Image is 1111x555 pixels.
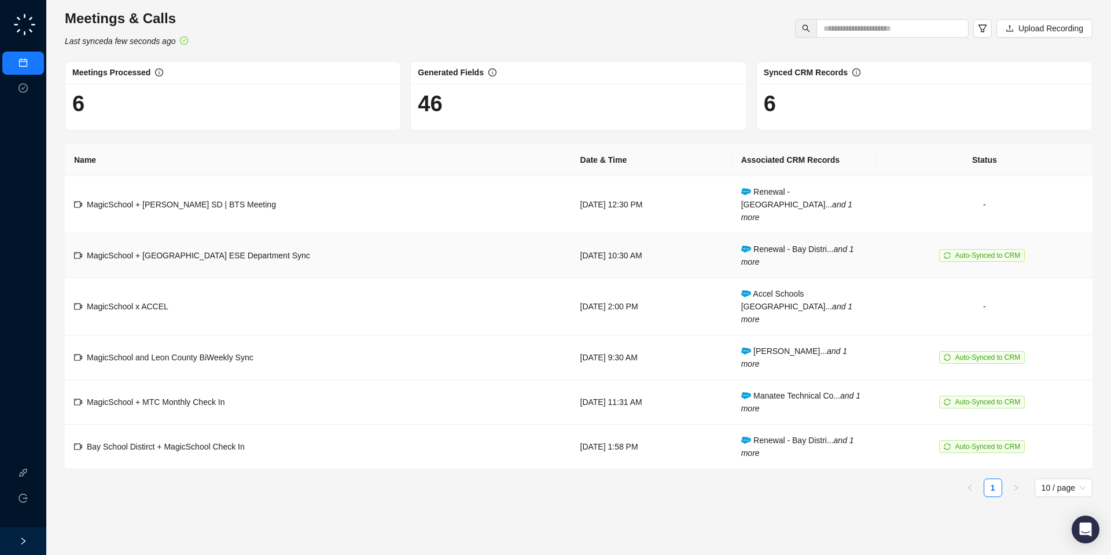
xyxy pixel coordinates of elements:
[1072,516,1099,543] div: Open Intercom Messenger
[74,443,82,451] span: video-camera
[571,278,732,335] td: [DATE] 2:00 PM
[87,353,253,362] span: MagicSchool and Leon County BiWeekly Sync
[984,479,1002,497] li: 1
[961,479,979,497] button: left
[74,302,82,311] span: video-camera
[1018,22,1083,35] span: Upload Recording
[741,346,847,368] span: [PERSON_NAME]...
[155,68,163,76] span: info-circle
[996,19,1092,38] button: Upload Recording
[741,436,854,458] i: and 1 more
[180,36,188,45] span: check-circle
[944,354,951,361] span: sync
[877,278,1092,335] td: -
[1007,479,1025,497] button: right
[741,391,860,413] i: and 1 more
[571,425,732,469] td: [DATE] 1:58 PM
[741,391,860,413] span: Manatee Technical Co...
[65,9,188,28] h3: Meetings & Calls
[944,399,951,406] span: sync
[571,233,732,278] td: [DATE] 10:30 AM
[1007,479,1025,497] li: Next Page
[732,144,877,176] th: Associated CRM Records
[966,484,973,491] span: left
[65,36,175,46] i: Last synced a few seconds ago
[741,244,854,266] span: Renewal - Bay Distri...
[944,443,951,450] span: sync
[741,244,854,266] i: and 1 more
[571,380,732,425] td: [DATE] 11:31 AM
[74,200,82,209] span: video-camera
[802,24,810,32] span: search
[87,442,245,451] span: Bay School Distirct + MagicSchool Check In
[571,144,732,176] th: Date & Time
[12,12,38,38] img: logo-small-C4UdH2pc.png
[764,68,848,77] span: Synced CRM Records
[87,302,168,311] span: MagicSchool x ACCEL
[852,68,860,76] span: info-circle
[764,90,1085,117] h1: 6
[955,251,1020,260] span: Auto-Synced to CRM
[72,90,393,117] h1: 6
[87,200,276,209] span: MagicSchool + [PERSON_NAME] SD | BTS Meeting
[488,68,496,76] span: info-circle
[1035,479,1092,497] div: Page Size
[19,537,27,545] span: right
[1006,24,1014,32] span: upload
[961,479,979,497] li: Previous Page
[955,443,1020,451] span: Auto-Synced to CRM
[955,353,1020,362] span: Auto-Synced to CRM
[418,90,739,117] h1: 46
[741,346,847,368] i: and 1 more
[877,176,1092,233] td: -
[944,252,951,259] span: sync
[741,436,854,458] span: Renewal - Bay Distri...
[74,353,82,362] span: video-camera
[87,397,225,407] span: MagicSchool + MTC Monthly Check In
[74,398,82,406] span: video-camera
[741,302,852,324] i: and 1 more
[418,68,484,77] span: Generated Fields
[72,68,150,77] span: Meetings Processed
[955,398,1020,406] span: Auto-Synced to CRM
[87,251,310,260] span: MagicSchool + [GEOGRAPHIC_DATA] ESE Department Sync
[571,335,732,380] td: [DATE] 9:30 AM
[65,144,571,176] th: Name
[741,289,852,324] span: Accel Schools [GEOGRAPHIC_DATA]...
[978,24,987,33] span: filter
[1042,479,1086,496] span: 10 / page
[571,176,732,233] td: [DATE] 12:30 PM
[19,494,28,503] span: logout
[1013,484,1020,491] span: right
[741,187,852,222] span: Renewal - [GEOGRAPHIC_DATA]...
[74,251,82,260] span: video-camera
[984,479,1002,496] a: 1
[877,144,1092,176] th: Status
[741,200,852,222] i: and 1 more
